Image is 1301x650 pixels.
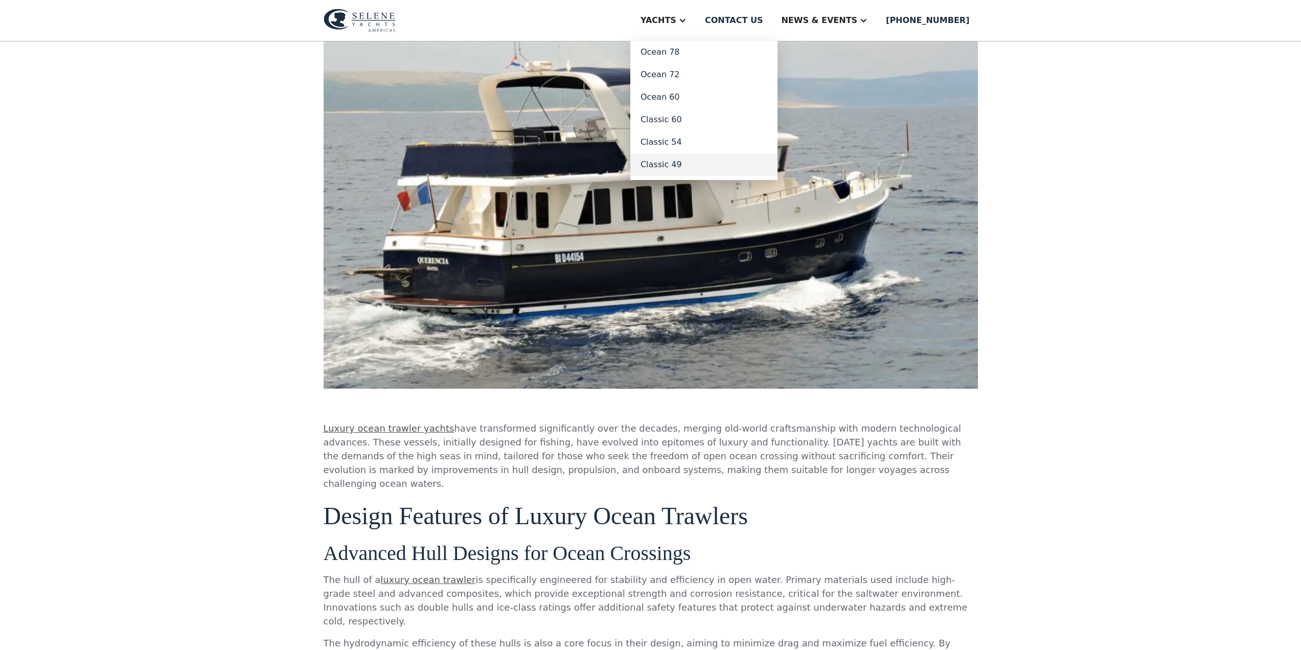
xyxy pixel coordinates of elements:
a: Ocean 60 [630,86,778,108]
h2: Design Features of Luxury Ocean Trawlers [324,503,978,530]
div: [PHONE_NUMBER] [886,14,969,27]
a: Classic 54 [630,131,778,153]
p: The hull of a is specifically engineered for stability and efficiency in open water. Primary mate... [324,573,978,628]
p: have transformed significantly over the decades, merging old-world craftsmanship with modern tech... [324,421,978,490]
img: logo [324,9,396,32]
a: Classic 49 [630,153,778,176]
a: Ocean 78 [630,41,778,63]
a: Luxury ocean trawler yachts [324,423,454,434]
a: Ocean 72 [630,63,778,86]
a: luxury ocean trawler [380,574,475,585]
div: News & EVENTS [781,14,857,27]
nav: Yachts [630,41,778,180]
a: Classic 60 [630,108,778,131]
div: Contact us [705,14,763,27]
div: Yachts [641,14,676,27]
h3: Advanced Hull Designs for Ocean Crossings [324,542,978,565]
